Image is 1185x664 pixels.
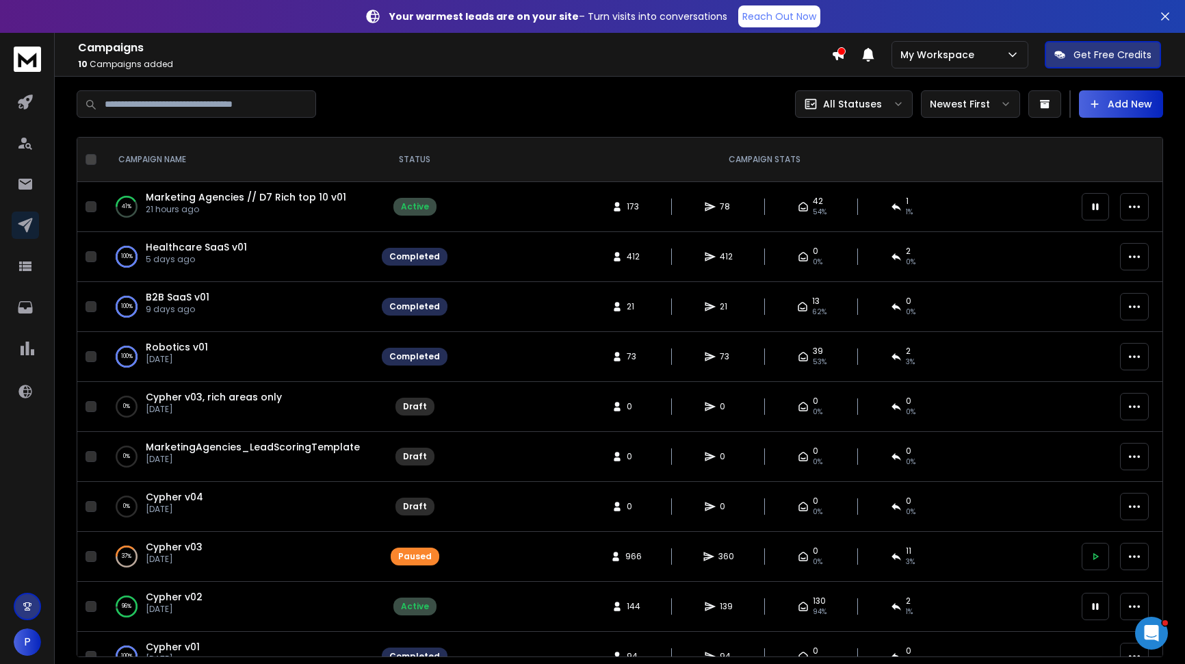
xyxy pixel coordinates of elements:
p: 41 % [122,200,131,214]
span: 412 [720,251,733,262]
div: Completed [389,301,440,312]
span: 73 [627,351,640,362]
span: 54 % [813,207,826,218]
p: 0 % [123,400,130,413]
div: Active [401,601,429,612]
h1: Campaigns [78,40,831,56]
button: Newest First [921,90,1020,118]
td: 100%B2B SaaS v019 days ago [102,282,374,332]
div: Draft [403,401,427,412]
p: 100 % [121,300,133,314]
span: 94 % [813,606,826,617]
p: – Turn visits into conversations [389,10,727,23]
p: 0 % [123,500,130,513]
div: Completed [389,651,440,662]
p: 5 days ago [146,254,247,265]
td: 37%Cypher v03[DATE] [102,532,374,582]
span: 130 [813,596,826,606]
span: 0 [906,496,911,507]
span: 0 [720,501,733,512]
div: Active [401,201,429,212]
a: Cypher v04 [146,490,203,504]
span: 0 [627,451,640,462]
span: 94 [627,651,640,662]
span: 1 [906,196,909,207]
a: B2B SaaS v01 [146,290,209,304]
img: logo [14,47,41,72]
button: Get Free Credits [1045,41,1161,68]
span: 144 [627,601,640,612]
th: STATUS [374,138,456,182]
span: 139 [720,601,733,612]
td: 100%Healthcare SaaS v015 days ago [102,232,374,282]
span: 0 [627,401,640,412]
p: All Statuses [823,97,882,111]
p: [DATE] [146,504,203,515]
th: CAMPAIGN STATS [456,138,1073,182]
span: 0 [720,451,733,462]
span: 21 [627,301,640,312]
p: 0 % [123,450,130,463]
button: P [14,628,41,656]
span: 1 % [906,606,913,617]
a: Robotics v01 [146,340,208,354]
span: 0 % [906,257,915,268]
p: 100 % [121,250,133,264]
span: 0 % [906,307,915,318]
p: Campaigns added [78,59,831,70]
span: Cypher v02 [146,590,203,604]
span: 42 [813,196,823,207]
td: 100%Robotics v01[DATE] [102,332,374,382]
span: 0% [813,457,822,468]
a: Cypher v03 [146,540,203,554]
span: 0% [813,407,822,418]
p: [DATE] [146,454,360,465]
span: 11 [906,546,911,557]
a: Marketing Agencies // D7 Rich top 10 v01 [146,190,346,204]
span: 0% [813,557,822,567]
div: Completed [389,251,440,262]
span: 94 [720,651,733,662]
span: 0 [813,646,818,656]
span: 78 [720,201,733,212]
p: Reach Out Now [742,10,816,23]
p: [DATE] [146,354,208,365]
a: Cypher v03, rich areas only [146,390,282,404]
span: 0 [906,646,911,656]
a: Reach Out Now [738,5,820,27]
span: 62 % [812,307,826,318]
p: [DATE] [146,404,282,415]
a: Healthcare SaaS v01 [146,240,247,254]
p: 21 hours ago [146,204,346,215]
p: [DATE] [146,554,203,565]
div: Draft [403,451,427,462]
div: Draft [403,501,427,512]
p: 9 days ago [146,304,209,315]
span: 0 [813,446,818,457]
a: Cypher v01 [146,640,200,654]
span: 0 [906,446,911,457]
td: 0%Cypher v03, rich areas only[DATE] [102,382,374,432]
span: 0% [813,507,822,518]
span: 3 % [906,557,915,567]
span: 0 [906,296,911,307]
div: Paused [398,551,432,562]
span: 0% [906,507,915,518]
span: 173 [627,201,640,212]
p: Get Free Credits [1073,48,1151,62]
a: MarketingAgencies_LeadScoringTemplate [146,440,360,454]
span: 73 [720,351,733,362]
span: 0% [813,257,822,268]
span: 21 [720,301,733,312]
p: 37 % [122,550,131,563]
span: 0 [813,546,818,557]
span: 1 % [906,207,913,218]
